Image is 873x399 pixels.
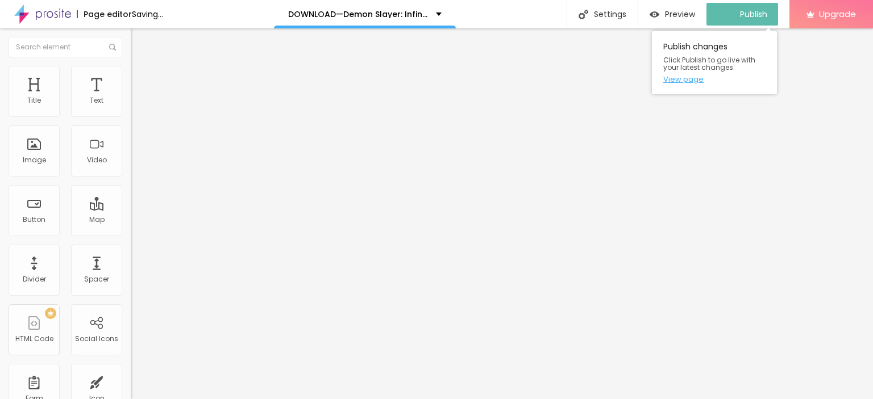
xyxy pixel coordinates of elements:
[23,275,46,283] div: Divider
[650,10,659,19] img: view-1.svg
[131,28,873,399] iframe: Editor
[84,275,109,283] div: Spacer
[663,56,766,71] span: Click Publish to go live with your latest changes.
[75,335,118,343] div: Social Icons
[27,96,41,104] div: Title
[77,10,132,18] div: Page editor
[23,156,46,164] div: Image
[638,3,706,26] button: Preview
[9,37,122,57] input: Search element
[109,44,116,51] img: Icone
[23,216,45,224] div: Button
[652,31,777,94] div: Publish changes
[665,10,695,19] span: Preview
[288,10,427,18] p: DOWNLOAD—Demon Slayer: Infinity Castle- 2025 FullMovie Free Tamil+Hindi+Telugu Bollyflix in Filmy...
[706,3,778,26] button: Publish
[89,216,105,224] div: Map
[90,96,103,104] div: Text
[740,10,767,19] span: Publish
[579,10,588,19] img: Icone
[663,75,766,83] a: View page
[819,9,856,19] span: Upgrade
[15,335,53,343] div: HTML Code
[132,10,163,18] div: Saving...
[87,156,107,164] div: Video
